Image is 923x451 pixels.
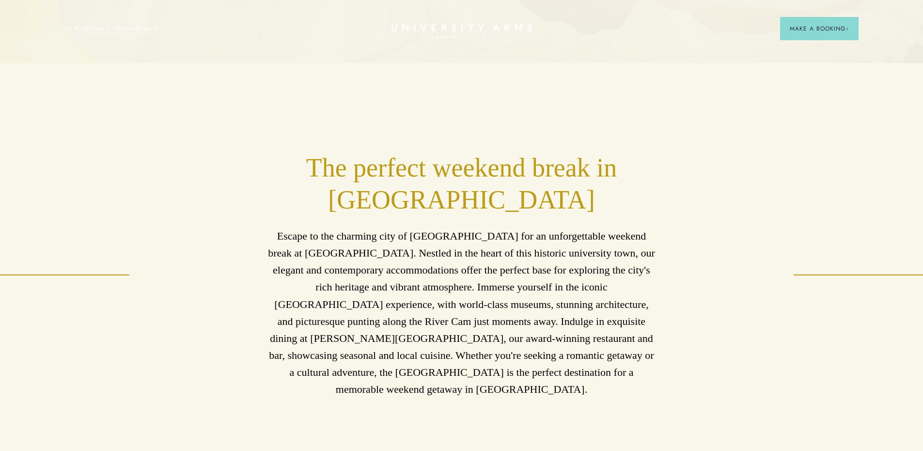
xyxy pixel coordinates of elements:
[391,24,532,39] a: Home
[845,27,849,31] img: Arrow icon
[64,25,157,33] a: 3D TOUR:TAKE A LOOK AROUND
[780,17,859,40] button: Make a BookingArrow icon
[790,24,849,33] span: Make a Booking
[267,152,655,216] h2: The perfect weekend break in [GEOGRAPHIC_DATA]
[267,227,655,398] p: Escape to the charming city of [GEOGRAPHIC_DATA] for an unforgettable weekend break at [GEOGRAPHI...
